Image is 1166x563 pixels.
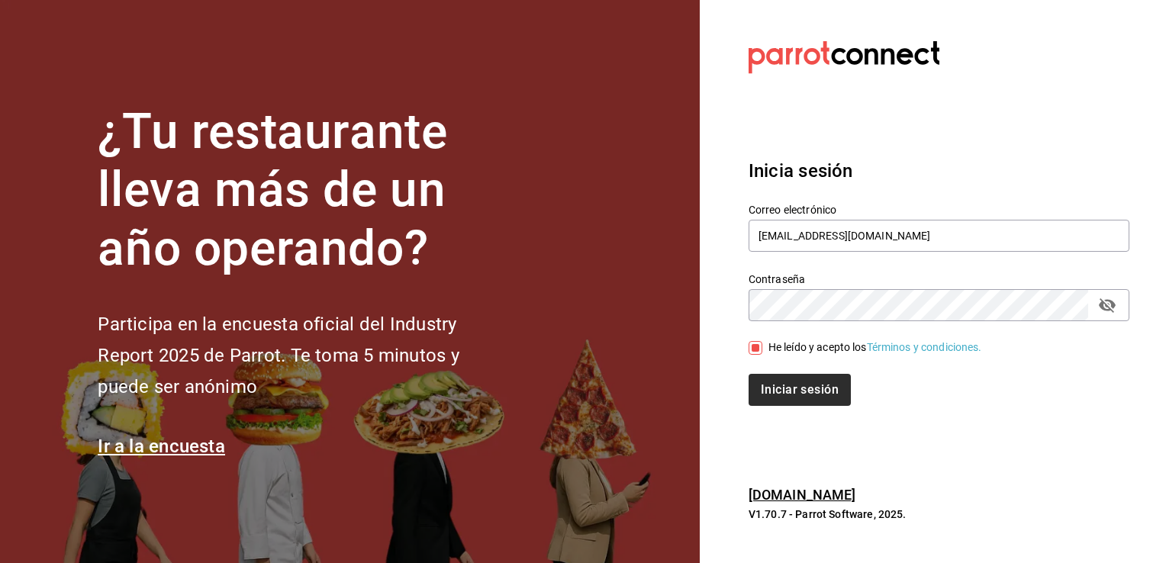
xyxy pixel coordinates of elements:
[749,507,1129,522] p: V1.70.7 - Parrot Software, 2025.
[749,487,856,503] a: [DOMAIN_NAME]
[1094,292,1120,318] button: passwordField
[749,273,1129,284] label: Contraseña
[98,103,510,278] h1: ¿Tu restaurante lleva más de un año operando?
[768,339,982,355] div: He leído y acepto los
[749,220,1129,252] input: Ingresa tu correo electrónico
[98,436,225,457] a: Ir a la encuesta
[867,341,982,353] a: Términos y condiciones.
[749,204,1129,214] label: Correo electrónico
[749,157,1129,185] h3: Inicia sesión
[98,309,510,402] h2: Participa en la encuesta oficial del Industry Report 2025 de Parrot. Te toma 5 minutos y puede se...
[749,374,851,406] button: Iniciar sesión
